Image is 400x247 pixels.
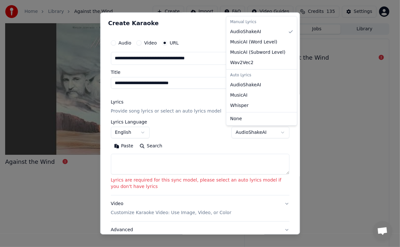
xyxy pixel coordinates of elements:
[230,103,249,109] span: Whisper
[230,39,277,45] span: MusicAI ( Word Level )
[230,82,261,88] span: AudioShakeAI
[230,49,285,56] span: MusicAI ( Subword Level )
[230,29,261,35] span: AudioShakeAI
[228,18,296,27] div: Manual Lyrics
[228,71,296,80] div: Auto Lyrics
[230,116,242,122] span: None
[230,92,248,99] span: MusicAI
[230,60,253,66] span: Wav2Vec2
